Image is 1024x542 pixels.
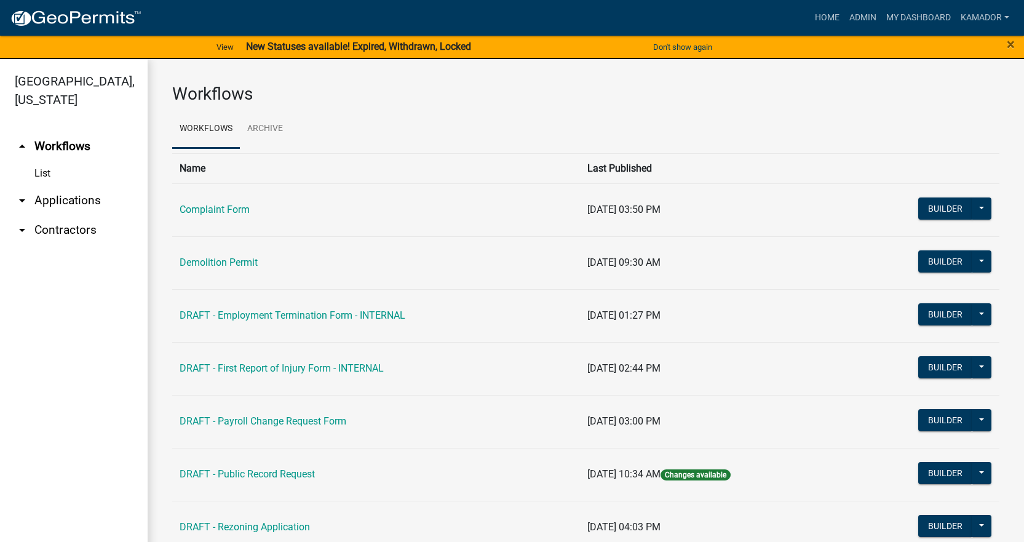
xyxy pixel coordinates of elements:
[180,468,315,480] a: DRAFT - Public Record Request
[918,409,972,431] button: Builder
[661,469,731,480] span: Changes available
[918,515,972,537] button: Builder
[810,6,844,30] a: Home
[918,356,972,378] button: Builder
[587,204,661,215] span: [DATE] 03:50 PM
[587,362,661,374] span: [DATE] 02:44 PM
[240,110,290,149] a: Archive
[587,415,661,427] span: [DATE] 03:00 PM
[180,362,384,374] a: DRAFT - First Report of Injury Form - INTERNAL
[172,153,580,183] th: Name
[180,204,250,215] a: Complaint Form
[881,6,956,30] a: My Dashboard
[1007,36,1015,53] span: ×
[587,521,661,533] span: [DATE] 04:03 PM
[956,6,1014,30] a: Kamador
[918,303,972,325] button: Builder
[587,468,661,480] span: [DATE] 10:34 AM
[918,250,972,273] button: Builder
[212,37,239,57] a: View
[580,153,848,183] th: Last Published
[587,309,661,321] span: [DATE] 01:27 PM
[15,193,30,208] i: arrow_drop_down
[172,110,240,149] a: Workflows
[587,257,661,268] span: [DATE] 09:30 AM
[648,37,717,57] button: Don't show again
[918,197,972,220] button: Builder
[180,309,405,321] a: DRAFT - Employment Termination Form - INTERNAL
[246,41,471,52] strong: New Statuses available! Expired, Withdrawn, Locked
[172,84,999,105] h3: Workflows
[1007,37,1015,52] button: Close
[180,521,310,533] a: DRAFT - Rezoning Application
[918,462,972,484] button: Builder
[180,257,258,268] a: Demolition Permit
[15,139,30,154] i: arrow_drop_up
[180,415,346,427] a: DRAFT - Payroll Change Request Form
[844,6,881,30] a: Admin
[15,223,30,237] i: arrow_drop_down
